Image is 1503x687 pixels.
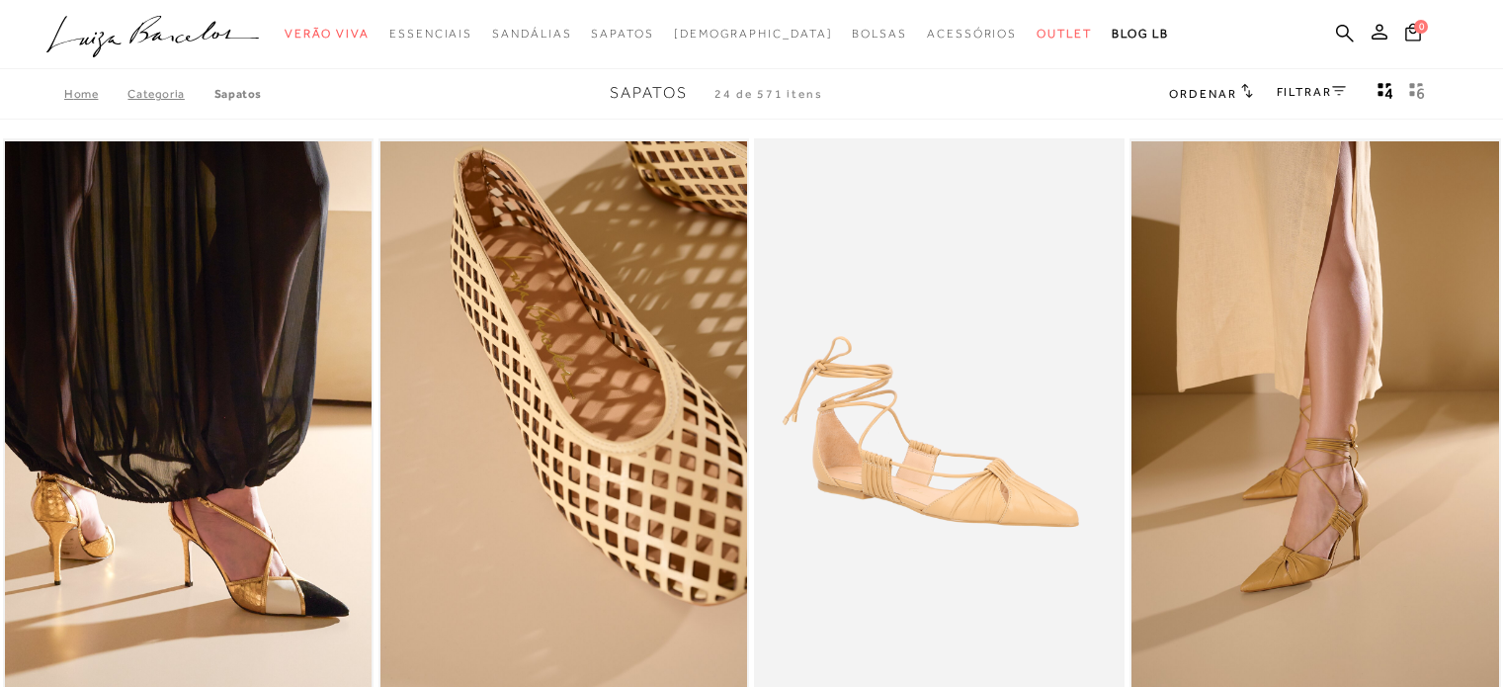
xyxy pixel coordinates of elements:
button: 0 [1399,22,1427,48]
a: categoryNavScreenReaderText [1037,16,1092,52]
span: Sapatos [610,84,688,102]
a: Categoria [127,87,213,101]
span: Acessórios [927,27,1017,41]
a: categoryNavScreenReaderText [389,16,472,52]
a: Sapatos [214,87,262,101]
a: FILTRAR [1277,85,1346,99]
a: Home [64,87,127,101]
a: categoryNavScreenReaderText [927,16,1017,52]
span: [DEMOGRAPHIC_DATA] [674,27,833,41]
span: 24 de 571 itens [714,87,823,101]
a: categoryNavScreenReaderText [285,16,370,52]
span: Ordenar [1169,87,1236,101]
button: gridText6Desc [1403,81,1431,107]
span: Bolsas [852,27,907,41]
span: 0 [1414,20,1428,34]
a: noSubCategoriesText [674,16,833,52]
span: Sandálias [492,27,571,41]
a: categoryNavScreenReaderText [492,16,571,52]
a: BLOG LB [1112,16,1169,52]
span: Verão Viva [285,27,370,41]
span: BLOG LB [1112,27,1169,41]
a: categoryNavScreenReaderText [852,16,907,52]
a: categoryNavScreenReaderText [591,16,653,52]
button: Mostrar 4 produtos por linha [1372,81,1399,107]
span: Essenciais [389,27,472,41]
span: Outlet [1037,27,1092,41]
span: Sapatos [591,27,653,41]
